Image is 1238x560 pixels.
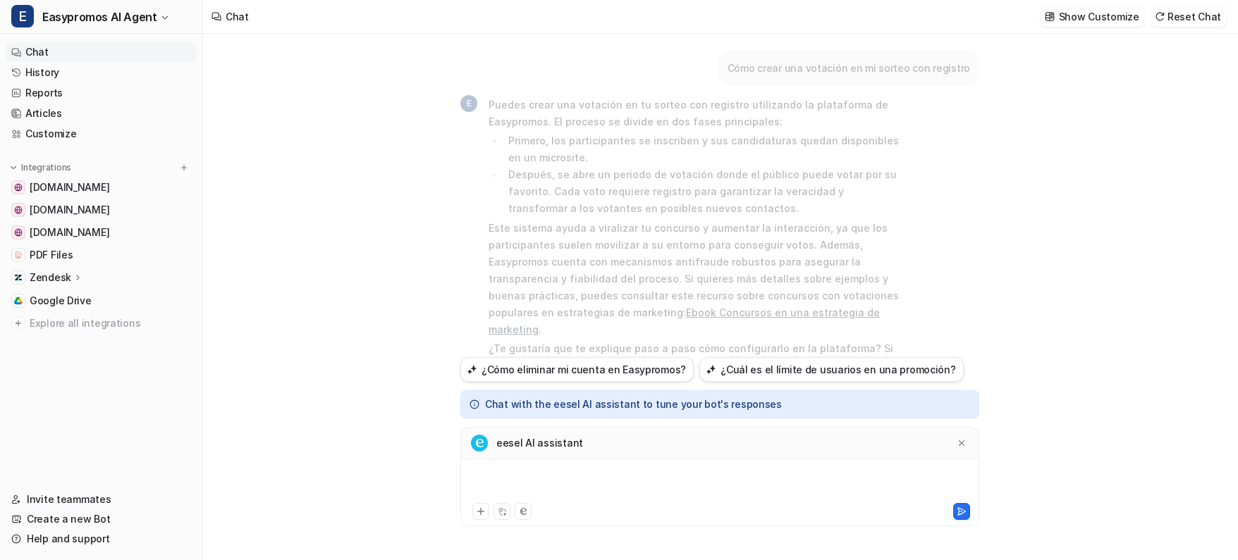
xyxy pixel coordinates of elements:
[179,163,189,173] img: menu_add.svg
[30,180,109,194] span: [DOMAIN_NAME]
[6,124,197,144] a: Customize
[6,291,197,311] a: Google DriveGoogle Drive
[30,203,109,217] span: [DOMAIN_NAME]
[1041,6,1145,27] button: Show Customize
[30,312,191,335] span: Explore all integrations
[6,200,197,220] a: www.notion.com[DOMAIN_NAME]
[504,166,901,217] li: Después, se abre un periodo de votación donde el público puede votar por su favorito. Cada voto r...
[21,162,71,173] p: Integrations
[489,340,901,408] p: ¿Te gustaría que te explique paso a paso cómo configurarlo en la plataforma? Si tienes dudas sobr...
[14,183,23,192] img: www.easypromosapp.com
[460,95,477,112] span: E
[11,5,34,27] span: E
[489,306,880,335] a: Ebook Concursos en una estrategia de marketing
[14,251,23,259] img: PDF Files
[8,163,18,173] img: expand menu
[1045,11,1055,22] img: customize
[485,399,782,409] p: Chat with the eesel AI assistant to tune your bot's responses
[14,297,23,305] img: Google Drive
[504,132,901,166] li: Primero, los participantes se inscriben y sus candidaturas quedan disponibles en un microsite.
[42,7,157,27] span: Easypromos AI Agent
[1059,9,1139,24] p: Show Customize
[30,270,71,285] p: Zendesk
[226,9,249,24] div: Chat
[6,104,197,123] a: Articles
[496,436,583,450] p: eesel AI assistant
[1151,6,1227,27] button: Reset Chat
[6,178,197,197] a: www.easypromosapp.com[DOMAIN_NAME]
[30,294,92,308] span: Google Drive
[30,248,73,262] span: PDF Files
[6,245,197,265] a: PDF FilesPDF Files
[11,316,25,330] img: explore all integrations
[489,220,901,338] p: Este sistema ayuda a viralizar tu concurso y aumentar la interacción, ya que los participantes su...
[30,225,109,239] span: [DOMAIN_NAME]
[6,313,197,333] a: Explore all integrations
[6,83,197,103] a: Reports
[6,509,197,529] a: Create a new Bot
[728,60,970,77] p: Cómo crear una votación en mi sorteo con registro
[460,357,694,382] button: ¿Cómo eliminar mi cuenta en Easypromos?
[14,273,23,282] img: Zendesk
[489,97,901,130] p: Puedes crear una votación en tu sorteo con registro utilizando la plataforma de Easypromos. El pr...
[6,529,197,549] a: Help and support
[14,206,23,214] img: www.notion.com
[6,490,197,509] a: Invite teammates
[6,161,75,175] button: Integrations
[1155,11,1165,22] img: reset
[699,357,964,382] button: ¿Cuál es el límite de usuarios en una promoción?
[6,63,197,82] a: History
[6,223,197,242] a: easypromos-apiref.redoc.ly[DOMAIN_NAME]
[6,42,197,62] a: Chat
[14,228,23,237] img: easypromos-apiref.redoc.ly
